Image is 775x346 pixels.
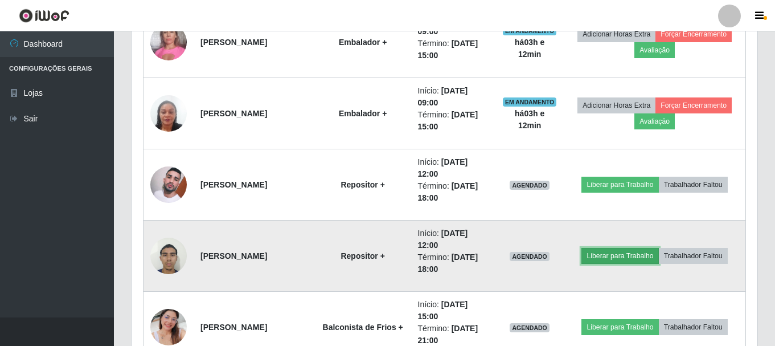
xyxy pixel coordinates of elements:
strong: Embalador + [339,38,387,47]
li: Início: [418,156,489,180]
button: Liberar para Trabalho [581,248,658,264]
button: Liberar para Trabalho [581,319,658,335]
button: Trabalhador Faltou [659,319,728,335]
img: 1741778779877.jpeg [150,152,187,217]
span: AGENDADO [510,181,550,190]
time: [DATE] 15:00 [418,300,468,321]
button: Adicionar Horas Extra [577,26,655,42]
button: Trabalhador Faltou [659,177,728,193]
strong: Embalador + [339,109,387,118]
img: 1751852515483.jpeg [150,231,187,280]
button: Liberar para Trabalho [581,177,658,193]
button: Trabalhador Faltou [659,248,728,264]
time: [DATE] 12:00 [418,157,468,178]
li: Término: [418,38,489,62]
button: Forçar Encerramento [655,97,732,113]
button: Adicionar Horas Extra [577,97,655,113]
strong: [PERSON_NAME] [200,323,267,332]
strong: Balconista de Frios + [323,323,403,332]
li: Término: [418,180,489,204]
strong: há 03 h e 12 min [515,109,544,130]
button: Avaliação [634,113,675,129]
li: Início: [418,299,489,323]
button: Avaliação [634,42,675,58]
strong: há 03 h e 12 min [515,38,544,59]
time: [DATE] 12:00 [418,229,468,250]
li: Início: [418,85,489,109]
span: EM ANDAMENTO [503,97,557,107]
time: [DATE] 09:00 [418,86,468,107]
strong: [PERSON_NAME] [200,180,267,189]
img: CoreUI Logo [19,9,69,23]
img: 1689780238947.jpeg [150,18,187,66]
img: 1703781074039.jpeg [150,81,187,146]
li: Término: [418,109,489,133]
button: Forçar Encerramento [655,26,732,42]
span: AGENDADO [510,323,550,332]
strong: [PERSON_NAME] [200,38,267,47]
strong: [PERSON_NAME] [200,251,267,260]
strong: Repositor + [341,251,384,260]
span: AGENDADO [510,252,550,261]
strong: [PERSON_NAME] [200,109,267,118]
strong: Repositor + [341,180,384,189]
li: Término: [418,251,489,275]
li: Início: [418,227,489,251]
